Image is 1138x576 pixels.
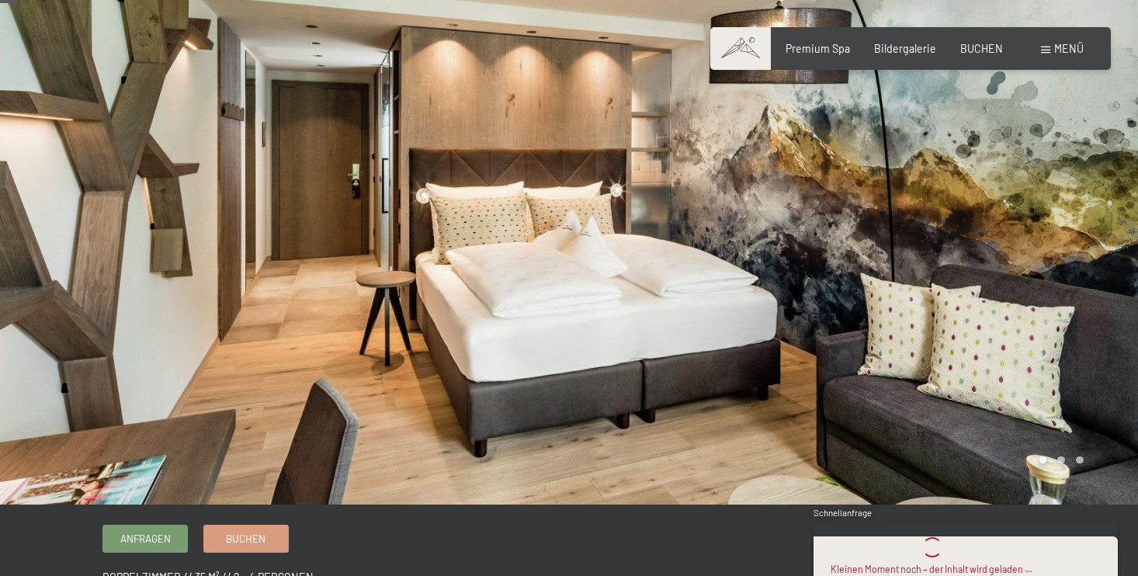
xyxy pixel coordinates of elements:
a: Anfragen [103,526,187,551]
span: Menü [1054,42,1084,55]
span: Buchen [226,532,265,546]
a: Buchen [204,526,288,551]
span: Schnellanfrage [814,508,872,518]
a: Premium Spa [786,42,850,55]
div: Kleinen Moment noch – der Inhalt wird geladen … [831,563,1032,576]
span: Anfragen [120,532,171,546]
a: BUCHEN [960,42,1003,55]
a: Bildergalerie [874,42,936,55]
